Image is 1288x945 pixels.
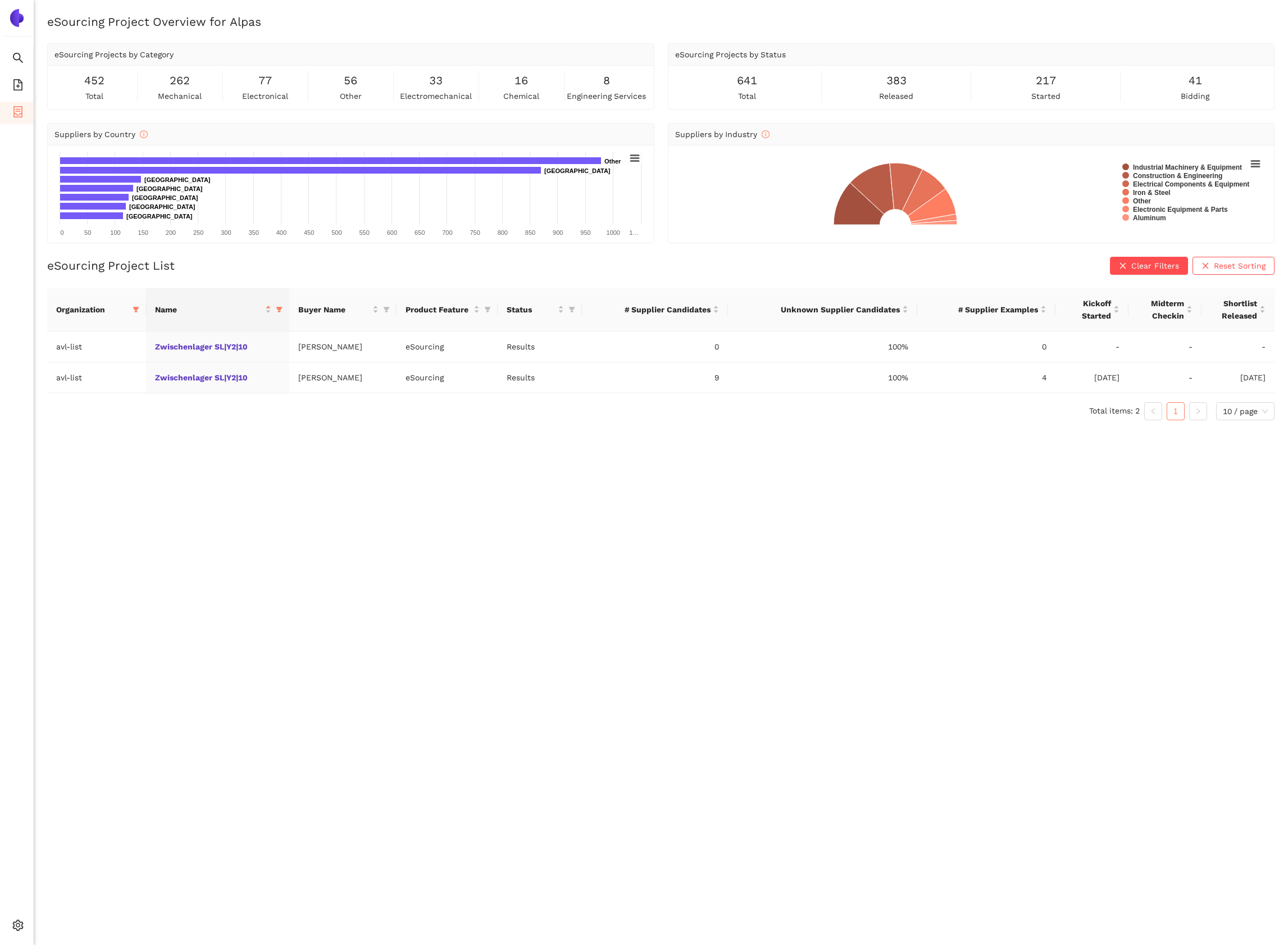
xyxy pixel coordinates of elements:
td: [PERSON_NAME] [289,331,397,362]
th: this column's title is Unknown Supplier Candidates,this column is sortable [728,288,917,331]
text: Aluminum [1133,214,1166,222]
text: Iron & Steel [1133,189,1171,197]
text: 650 [415,229,425,236]
span: Product Feature [406,303,471,316]
text: Electrical Components & Equipment [1133,180,1249,188]
span: 56 [344,72,357,89]
span: 33 [429,72,443,89]
text: 200 [166,229,176,236]
text: 800 [498,229,508,236]
td: eSourcing [397,362,498,393]
span: 16 [515,72,528,89]
td: - [1128,331,1201,362]
span: filter [276,306,283,313]
span: close [1119,262,1127,271]
td: - [1128,362,1201,393]
h2: eSourcing Project Overview for Alpas [47,13,1275,30]
text: 950 [580,229,590,236]
text: 400 [276,229,286,236]
span: Status [507,303,556,316]
span: filter [381,301,392,318]
span: file-add [12,75,24,98]
td: - [1201,331,1275,362]
span: filter [133,306,139,313]
span: electromechanical [400,90,472,102]
span: info-circle [140,130,148,138]
text: Other [604,158,621,165]
span: total [85,90,103,102]
span: filter [566,301,577,318]
td: 9 [582,362,728,393]
text: Construction & Engineering [1133,172,1222,180]
span: Organization [56,303,128,316]
td: 100% [728,362,917,393]
text: 500 [331,229,342,236]
h2: eSourcing Project List [47,257,175,274]
button: left [1144,402,1162,420]
span: bidding [1181,90,1209,102]
span: Reset Sorting [1214,260,1266,272]
span: container [12,102,24,125]
span: search [12,48,24,71]
td: [PERSON_NAME] [289,362,397,393]
span: filter [568,306,575,313]
td: Results [498,331,582,362]
span: mechanical [158,90,202,102]
span: Suppliers by Country [54,130,148,139]
td: 0 [582,331,728,362]
text: 900 [553,229,563,236]
span: 77 [258,72,272,89]
td: 0 [917,331,1055,362]
text: [GEOGRAPHIC_DATA] [126,213,193,220]
span: filter [130,301,142,318]
span: 41 [1189,72,1202,89]
td: Results [498,362,582,393]
div: Page Size [1216,402,1275,420]
td: eSourcing [397,331,498,362]
text: 600 [387,229,397,236]
span: filter [274,301,285,318]
span: total [738,90,756,102]
span: left [1150,408,1157,415]
span: 641 [737,72,757,89]
td: [DATE] [1055,362,1128,393]
text: 450 [304,229,314,236]
a: 1 [1167,403,1184,420]
span: # Supplier Examples [926,303,1038,316]
span: eSourcing Projects by Category [54,50,174,59]
span: started [1031,90,1061,102]
span: chemical [503,90,539,102]
span: filter [482,301,493,318]
th: this column's title is Product Feature,this column is sortable [397,288,498,331]
li: 1 [1167,402,1185,420]
span: close [1201,262,1209,271]
th: this column's title is Midterm Checkin,this column is sortable [1128,288,1201,331]
span: 217 [1036,72,1056,89]
td: [DATE] [1201,362,1275,393]
th: this column's title is Kickoff Started,this column is sortable [1055,288,1128,331]
td: - [1055,331,1128,362]
span: right [1195,408,1201,415]
span: released [879,90,913,102]
span: Unknown Supplier Candidates [737,303,900,316]
text: 0 [60,229,63,236]
span: 10 / page [1223,403,1268,420]
span: 383 [886,72,907,89]
span: # Supplier Candidates [591,303,711,316]
text: Other [1133,197,1151,205]
text: Electronic Equipment & Parts [1133,206,1228,213]
td: avl-list [47,362,146,393]
span: info-circle [762,130,770,138]
th: this column's title is # Supplier Candidates,this column is sortable [582,288,728,331]
text: 150 [138,229,148,236]
text: 750 [470,229,480,236]
text: [GEOGRAPHIC_DATA] [144,176,211,183]
text: 700 [442,229,452,236]
span: eSourcing Projects by Status [675,50,786,59]
span: setting [12,916,24,938]
img: Logo [8,9,26,27]
span: Buyer Name [298,303,370,316]
text: 850 [525,229,535,236]
td: 100% [728,331,917,362]
th: this column's title is # Supplier Examples,this column is sortable [917,288,1055,331]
